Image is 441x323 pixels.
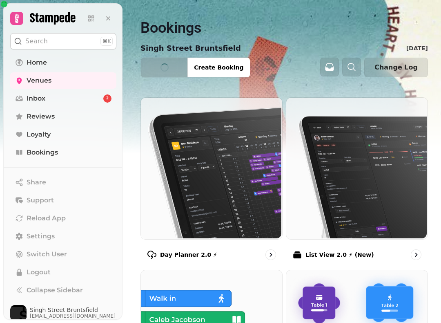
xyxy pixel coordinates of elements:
button: Create Booking [187,58,250,77]
span: Change Log [374,64,418,71]
p: Day Planner 2.0 ⚡ [160,251,217,259]
button: Collapse Sidebar [10,282,116,298]
a: Day Planner 2.0 ⚡Day Planner 2.0 ⚡ [140,97,283,267]
div: ⌘K [100,37,113,46]
span: Loyalty [27,130,51,139]
span: 2 [106,96,109,101]
span: Venues [27,76,51,85]
a: Venues [10,72,116,89]
a: Reviews [10,108,116,125]
p: [DATE] [406,44,428,52]
button: Reload App [10,210,116,227]
button: Switch User [10,246,116,262]
p: List View 2.0 ⚡ (New) [305,251,374,259]
span: Home [27,58,47,67]
span: Inbox [27,94,45,103]
span: Settings [27,231,55,241]
span: Reload App [27,213,66,223]
svg: go to [412,251,420,259]
span: Singh Street Bruntsfield [30,307,116,313]
p: Search [25,36,48,46]
button: Share [10,174,116,191]
span: Support [27,195,54,205]
button: Change Log [364,58,428,77]
img: Day Planner 2.0 ⚡ [140,97,281,238]
span: Share [27,177,46,187]
p: Singh Street Bruntsfield [140,43,241,54]
a: List View 2.0 ⚡ (New)List View 2.0 ⚡ (New) [286,97,428,267]
a: Loyalty [10,126,116,143]
img: List View 2.0 ⚡ (New) [285,97,427,238]
button: Support [10,192,116,209]
span: Reviews [27,112,55,121]
span: Bookings [27,148,58,157]
button: User avatarSingh Street Bruntsfield[EMAIL_ADDRESS][DOMAIN_NAME] [10,305,116,321]
span: Collapse Sidebar [27,285,83,295]
span: [EMAIL_ADDRESS][DOMAIN_NAME] [30,313,116,319]
img: User avatar [10,305,27,321]
a: Settings [10,228,116,244]
a: Inbox2 [10,90,116,107]
span: Logout [27,267,51,277]
button: Search⌘K [10,33,116,49]
button: Logout [10,264,116,280]
a: Home [10,54,116,71]
span: Switch User [27,249,67,259]
span: Create Booking [194,65,243,70]
svg: go to [267,251,275,259]
a: Bookings [10,144,116,161]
